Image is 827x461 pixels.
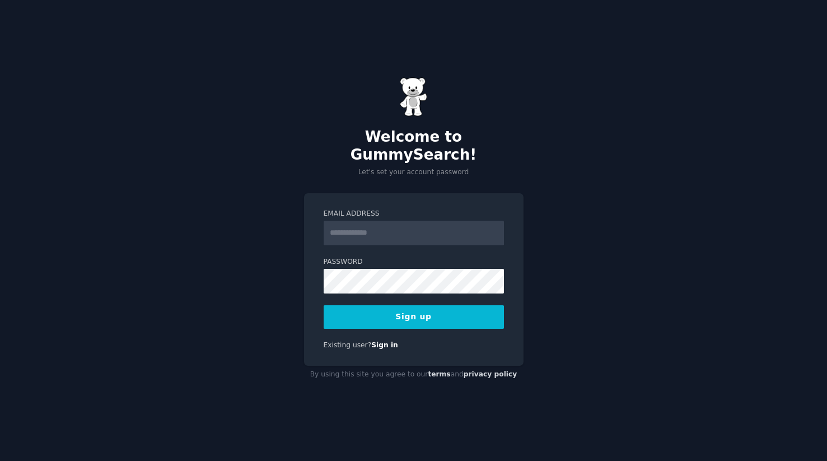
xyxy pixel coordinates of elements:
[324,305,504,329] button: Sign up
[371,341,398,349] a: Sign in
[428,370,450,378] a: terms
[464,370,517,378] a: privacy policy
[304,167,524,178] p: Let's set your account password
[324,257,504,267] label: Password
[324,341,372,349] span: Existing user?
[324,209,504,219] label: Email Address
[304,366,524,384] div: By using this site you agree to our and
[400,77,428,117] img: Gummy Bear
[304,128,524,164] h2: Welcome to GummySearch!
